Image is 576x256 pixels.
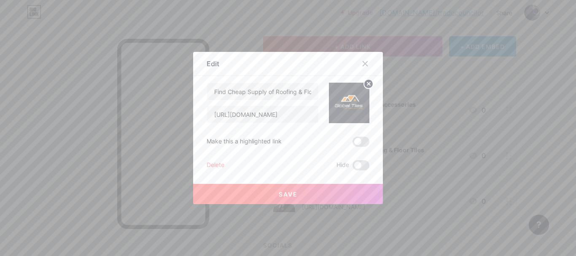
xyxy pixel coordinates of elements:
[336,160,349,170] span: Hide
[207,160,224,170] div: Delete
[329,83,369,123] img: link_thumbnail
[279,191,298,198] span: Save
[207,106,318,123] input: URL
[207,83,318,100] input: Title
[193,184,383,204] button: Save
[207,137,282,147] div: Make this a highlighted link
[207,59,219,69] div: Edit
